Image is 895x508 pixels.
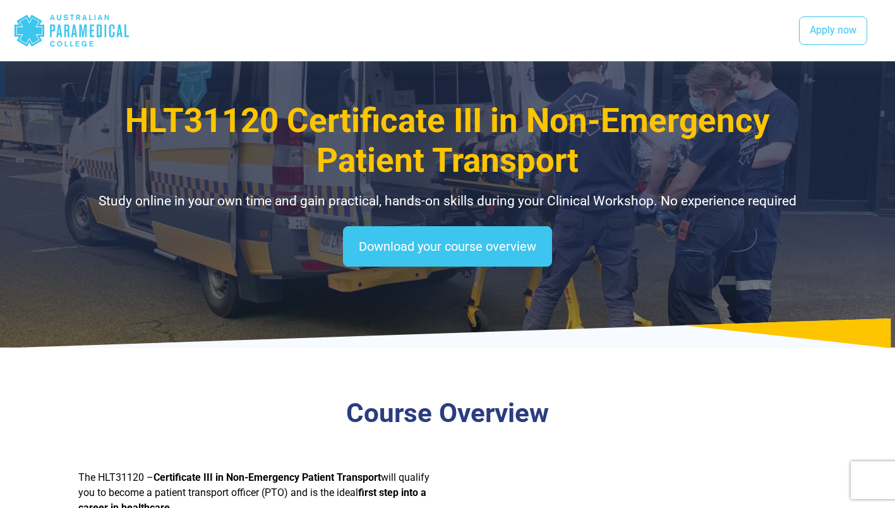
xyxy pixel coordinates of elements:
a: Download your course overview [343,226,552,267]
p: Study online in your own time and gain practical, hands-on skills during your Clinical Workshop. ... [78,191,817,212]
a: Apply now [799,16,867,45]
div: Australian Paramedical College [13,10,130,51]
h3: Course Overview [78,397,817,430]
strong: Certificate III in Non-Emergency Patient Transport [153,471,381,483]
span: HLT31120 Certificate III in Non-Emergency Patient Transport [125,101,770,180]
